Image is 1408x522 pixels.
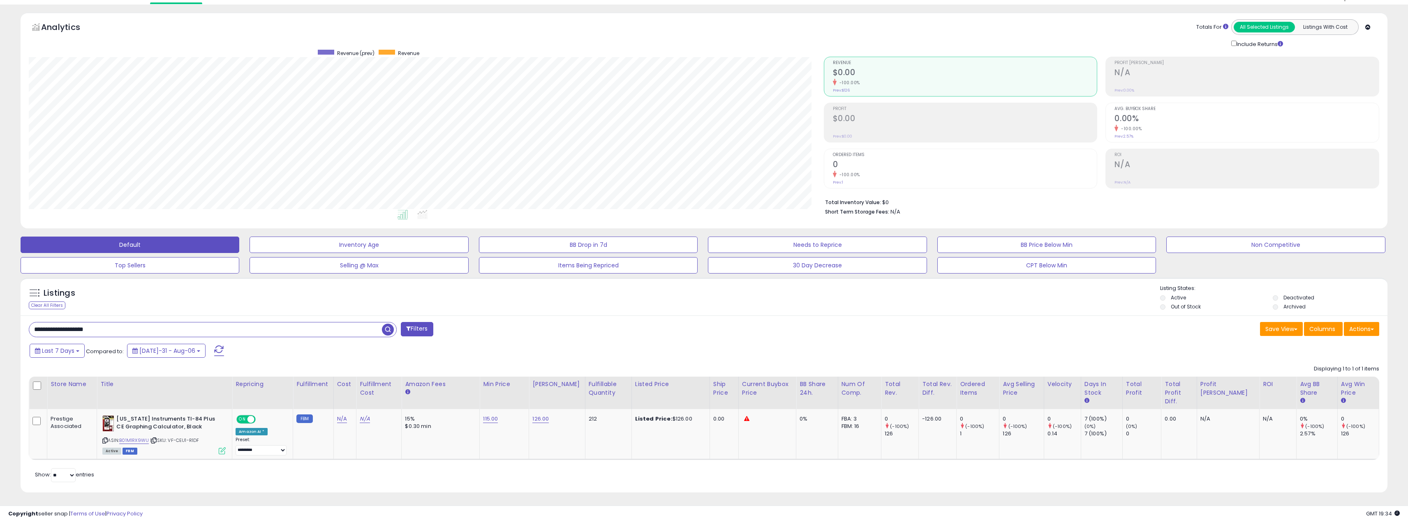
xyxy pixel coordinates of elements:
button: Items Being Repriced [479,257,698,274]
div: 126 [1341,430,1379,437]
button: Last 7 Days [30,344,85,358]
div: Velocity [1047,380,1077,389]
b: [US_STATE] Instruments TI-84 Plus CE Graphing Calculator, Black [116,415,216,432]
button: Actions [1344,322,1379,336]
span: ROI [1114,153,1379,157]
span: FBM [123,448,137,455]
div: ASIN: [102,415,226,453]
button: Columns [1304,322,1343,336]
strong: Copyright [8,510,38,517]
div: 126 [885,430,918,437]
span: Ordered Items [833,153,1097,157]
button: BB Price Below Min [937,237,1156,253]
div: Total Rev. [885,380,915,397]
b: Short Term Storage Fees: [825,208,889,215]
div: Profit [PERSON_NAME] [1200,380,1256,397]
small: (-100%) [1008,423,1027,430]
span: Profit [PERSON_NAME] [1114,61,1379,65]
h2: $0.00 [833,68,1097,79]
small: Avg Win Price. [1341,397,1346,405]
div: N/A [1263,415,1290,423]
div: $0.30 min [405,423,473,430]
div: 7 (100%) [1084,415,1122,423]
small: (-100%) [1305,423,1324,430]
small: Amazon Fees. [405,389,410,396]
a: Terms of Use [70,510,105,517]
div: Avg Win Price [1341,380,1376,397]
div: Total Profit [1126,380,1158,397]
small: (-100%) [890,423,909,430]
label: Active [1171,294,1186,301]
div: -126.00 [922,415,950,423]
small: FBM [296,414,312,423]
h2: 0.00% [1114,114,1379,125]
div: 0 [1126,415,1161,423]
button: BB Drop in 7d [479,237,698,253]
small: (-100%) [1053,423,1072,430]
h5: Listings [44,287,75,299]
p: Listing States: [1160,285,1387,292]
div: Fulfillment Cost [360,380,398,397]
div: Avg BB Share [1300,380,1334,397]
button: Default [21,237,239,253]
div: N/A [1200,415,1253,423]
button: Non Competitive [1166,237,1385,253]
small: (-100%) [1346,423,1365,430]
div: Prestige Associated [51,415,90,430]
span: | SKU: VF-CEU1-R1DF [150,437,199,444]
div: Ordered Items [960,380,996,397]
small: Days In Stock. [1084,397,1089,405]
div: FBM: 16 [842,423,875,430]
div: 2.57% [1300,430,1337,437]
span: ON [237,416,247,423]
a: N/A [337,415,347,423]
small: Prev: $0.00 [833,134,852,139]
a: 126.00 [532,415,549,423]
div: Cost [337,380,353,389]
span: Last 7 Days [42,347,74,355]
small: Avg BB Share. [1300,397,1305,405]
small: (0%) [1126,423,1137,430]
small: Prev: 0.00% [1114,88,1134,93]
button: Inventory Age [250,237,468,253]
div: 0 [1003,415,1043,423]
div: 126 [1003,430,1043,437]
li: $0 [825,197,1373,207]
button: Filters [401,322,433,336]
button: Needs to Reprice [708,237,927,253]
div: Preset: [236,437,287,455]
div: 0 [1126,430,1161,437]
span: Show: entries [35,471,94,478]
div: 0% [1300,415,1337,423]
h2: $0.00 [833,114,1097,125]
span: OFF [254,416,268,423]
small: Prev: 1 [833,180,843,185]
div: Amazon Fees [405,380,476,389]
button: All Selected Listings [1234,22,1295,32]
span: [DATE]-31 - Aug-06 [139,347,195,355]
div: 1 [960,430,999,437]
div: Current Buybox Price [742,380,793,397]
div: Store Name [51,380,93,389]
h2: 0 [833,160,1097,171]
div: Total Profit Diff. [1165,380,1193,406]
div: 0 [960,415,999,423]
span: Avg. Buybox Share [1114,107,1379,111]
small: Prev: N/A [1114,180,1131,185]
small: (0%) [1084,423,1096,430]
div: BB Share 24h. [800,380,834,397]
div: ROI [1263,380,1293,389]
span: Columns [1309,325,1335,333]
div: Repricing [236,380,289,389]
a: N/A [360,415,370,423]
div: Total Rev. Diff. [922,380,953,397]
small: -100.00% [1118,126,1142,132]
div: 0 [1341,415,1379,423]
h2: N/A [1114,68,1379,79]
div: 15% [405,415,473,423]
span: Compared to: [86,347,124,355]
span: N/A [890,208,900,216]
div: 0 [885,415,918,423]
button: [DATE]-31 - Aug-06 [127,344,206,358]
button: Top Sellers [21,257,239,274]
